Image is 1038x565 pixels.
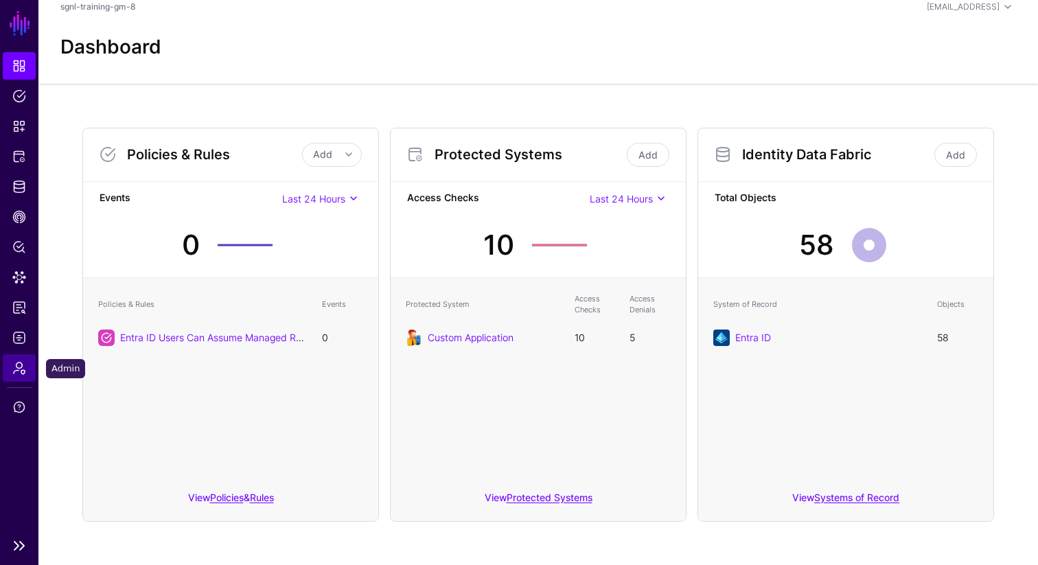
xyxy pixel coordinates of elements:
[706,286,930,323] th: System of Record
[315,286,370,323] th: Events
[46,359,85,378] div: Admin
[435,146,624,163] h3: Protected Systems
[120,332,314,343] a: Entra ID Users Can Assume Managed Roles
[12,180,26,194] span: Identity Data Fabric
[568,286,623,323] th: Access Checks
[407,190,590,207] strong: Access Checks
[3,264,36,291] a: Data Lens
[91,286,315,323] th: Policies & Rules
[182,224,200,266] div: 0
[930,286,985,323] th: Objects
[60,36,161,59] h2: Dashboard
[568,323,623,353] td: 10
[735,332,771,343] a: Entra ID
[210,492,244,503] a: Policies
[930,323,985,353] td: 58
[799,224,834,266] div: 58
[406,330,422,346] img: svg+xml;base64,PHN2ZyB3aWR0aD0iOTgiIGhlaWdodD0iMTIyIiB2aWV3Qm94PSIwIDAgOTggMTIyIiBmaWxsPSJub25lIi...
[12,240,26,254] span: Policy Lens
[399,286,568,323] th: Protected System
[3,82,36,110] a: Policies
[742,146,932,163] h3: Identity Data Fabric
[814,492,899,503] a: Systems of Record
[3,173,36,200] a: Identity Data Fabric
[250,492,274,503] a: Rules
[623,323,678,353] td: 5
[100,190,282,207] strong: Events
[713,330,730,346] img: svg+xml;base64,PHN2ZyB3aWR0aD0iNjQiIGhlaWdodD0iNjQiIHZpZXdCb3g9IjAgMCA2NCA2NCIgZmlsbD0ibm9uZSIgeG...
[12,400,26,414] span: Support
[927,1,1000,13] div: [EMAIL_ADDRESS]
[3,143,36,170] a: Protected Systems
[83,482,378,521] div: View &
[3,203,36,231] a: CAEP Hub
[12,89,26,103] span: Policies
[8,8,32,38] a: SGNL
[3,233,36,261] a: Policy Lens
[3,52,36,80] a: Dashboard
[12,59,26,73] span: Dashboard
[12,331,26,345] span: Logs
[590,193,653,205] span: Last 24 Hours
[12,361,26,375] span: Admin
[3,294,36,321] a: Reports
[715,190,977,207] strong: Total Objects
[12,119,26,133] span: Snippets
[127,146,302,163] h3: Policies & Rules
[698,482,993,521] div: View
[313,148,332,160] span: Add
[483,224,514,266] div: 10
[428,332,514,343] a: Custom Application
[12,150,26,163] span: Protected Systems
[3,354,36,382] a: Admin
[12,210,26,224] span: CAEP Hub
[623,286,678,323] th: Access Denials
[12,270,26,284] span: Data Lens
[282,193,345,205] span: Last 24 Hours
[12,301,26,314] span: Reports
[627,143,669,167] a: Add
[3,324,36,351] a: Logs
[315,323,370,353] td: 0
[391,482,686,521] div: View
[3,113,36,140] a: Snippets
[507,492,592,503] a: Protected Systems
[934,143,977,167] a: Add
[60,1,135,12] a: sgnl-training-gm-8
